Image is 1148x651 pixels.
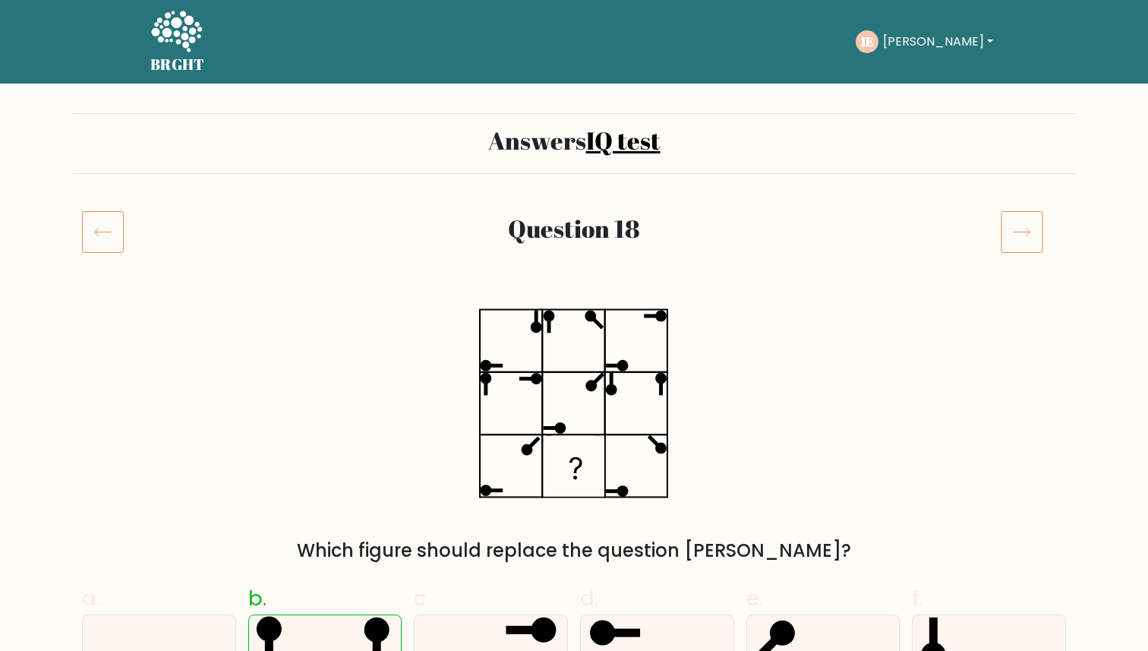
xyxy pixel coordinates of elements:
[912,583,922,613] span: f.
[580,583,598,613] span: d.
[248,583,266,613] span: b.
[150,55,205,74] h5: BRGHT
[82,583,100,613] span: a.
[586,124,661,156] a: IQ test
[414,583,430,613] span: c.
[82,126,1066,155] h2: Answers
[150,6,205,77] a: BRGHT
[166,214,982,243] h2: Question 18
[746,583,763,613] span: e.
[860,33,873,50] text: IE
[878,32,998,52] button: [PERSON_NAME]
[91,537,1057,564] div: Which figure should replace the question [PERSON_NAME]?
